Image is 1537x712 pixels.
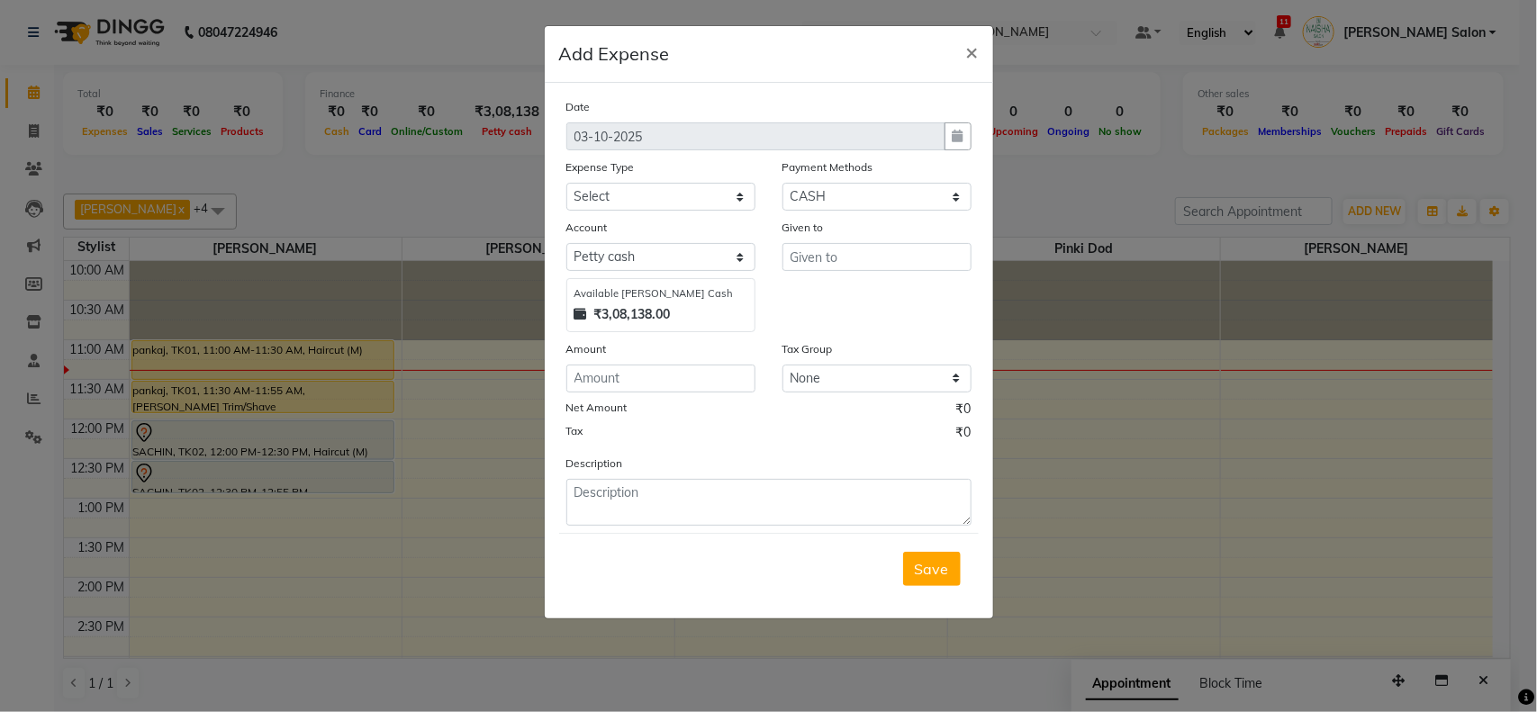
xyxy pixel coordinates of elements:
[956,423,972,446] span: ₹0
[566,99,591,115] label: Date
[966,38,979,65] span: ×
[782,243,972,271] input: Given to
[952,26,993,77] button: Close
[915,560,949,578] span: Save
[566,220,608,236] label: Account
[903,552,961,586] button: Save
[566,365,755,392] input: Amount
[782,220,824,236] label: Given to
[574,286,747,302] div: Available [PERSON_NAME] Cash
[594,305,671,324] strong: ₹3,08,138.00
[559,41,670,68] h5: Add Expense
[566,159,635,176] label: Expense Type
[566,400,628,416] label: Net Amount
[566,423,583,439] label: Tax
[782,341,833,357] label: Tax Group
[782,159,873,176] label: Payment Methods
[956,400,972,423] span: ₹0
[566,341,607,357] label: Amount
[566,455,623,472] label: Description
